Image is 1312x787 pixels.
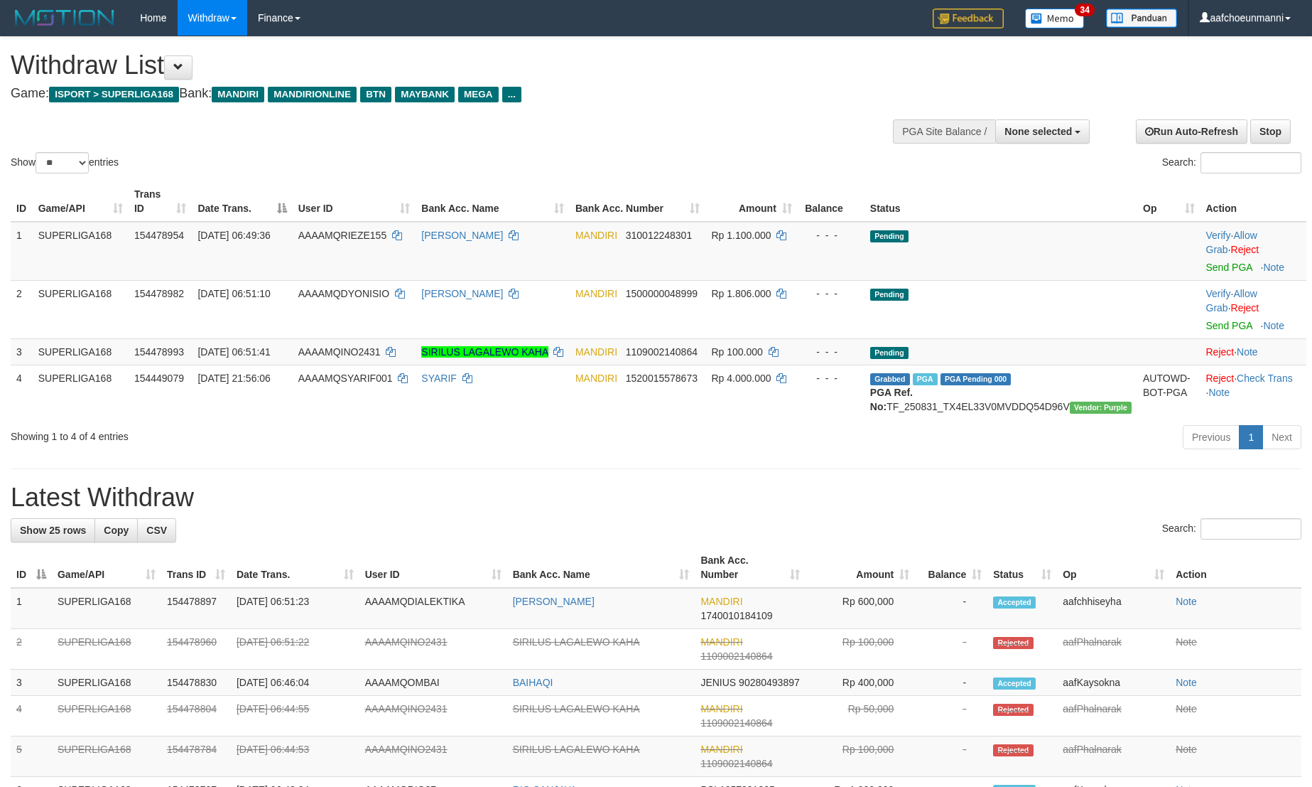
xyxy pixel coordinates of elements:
div: - - - [803,345,859,359]
label: Search: [1162,152,1301,173]
th: Op: activate to sort column ascending [1057,547,1170,588]
span: AAAAMQSYARIF001 [298,373,393,384]
a: Send PGA [1206,262,1252,273]
td: [DATE] 06:46:04 [231,670,359,696]
a: Allow Grab [1206,288,1257,314]
span: [DATE] 06:51:10 [197,288,270,299]
span: Copy 1740010184109 to clipboard [700,610,772,621]
td: Rp 100,000 [806,737,915,777]
td: · · [1200,280,1307,338]
td: 4 [11,365,33,419]
img: panduan.png [1106,9,1177,28]
th: Date Trans.: activate to sort column descending [192,181,292,222]
b: PGA Ref. No: [870,387,913,412]
span: Copy 90280493897 to clipboard [739,677,800,688]
td: 3 [11,670,52,696]
img: Feedback.jpg [933,9,1004,28]
th: Status: activate to sort column ascending [987,547,1057,588]
a: BAIHAQI [513,677,553,688]
span: Rejected [993,637,1033,649]
input: Search: [1200,152,1301,173]
td: SUPERLIGA168 [33,365,129,419]
th: Action [1170,547,1301,588]
span: MANDIRI [575,288,617,299]
span: Vendor URL: https://trx4.1velocity.biz [1070,402,1132,414]
a: Verify [1206,230,1231,241]
div: - - - [803,228,859,242]
span: [DATE] 21:56:06 [197,373,270,384]
span: MANDIRI [700,636,742,648]
th: Balance [798,181,864,222]
a: Reject [1206,346,1235,358]
span: ISPORT > SUPERLIGA168 [49,87,179,102]
a: Next [1262,425,1301,449]
span: MANDIRI [575,346,617,358]
a: SIRILUS LAGALEWO KAHA [513,703,640,714]
span: MANDIRIONLINE [268,87,357,102]
a: Reject [1206,373,1235,384]
span: [DATE] 06:49:36 [197,230,270,241]
div: Showing 1 to 4 of 4 entries [11,424,536,444]
td: 154478830 [161,670,231,696]
span: Copy 1109002140864 to clipboard [626,346,698,358]
a: Allow Grab [1206,230,1257,255]
a: Verify [1206,288,1231,299]
td: AUTOWD-BOT-PGA [1137,365,1200,419]
a: Reject [1231,302,1259,314]
td: SUPERLIGA168 [52,737,161,777]
a: SIRILUS LAGALEWO KAHA [513,636,640,648]
img: Button%20Memo.svg [1025,9,1085,28]
a: Note [1176,744,1197,755]
td: aafPhalnarak [1057,696,1170,737]
div: PGA Site Balance / [893,119,995,144]
span: JENIUS [700,677,736,688]
a: Show 25 rows [11,518,95,542]
td: AAAAMQDIALEKTIKA [359,588,507,629]
td: [DATE] 06:51:22 [231,629,359,670]
a: [PERSON_NAME] [513,596,595,607]
td: AAAAMQINO2431 [359,629,507,670]
span: PGA Pending [940,373,1012,385]
a: Stop [1250,119,1291,144]
span: MANDIRI [212,87,264,102]
th: Amount: activate to sort column ascending [806,547,915,588]
span: Marked by aafchoeunmanni [913,373,938,385]
span: MANDIRI [700,703,742,714]
td: 154478804 [161,696,231,737]
td: · · [1200,222,1307,281]
span: Pending [870,289,909,301]
span: MAYBANK [395,87,455,102]
label: Show entries [11,152,119,173]
span: · [1206,230,1257,255]
th: Op: activate to sort column ascending [1137,181,1200,222]
th: Trans ID: activate to sort column ascending [129,181,193,222]
td: 4 [11,696,52,737]
a: Send PGA [1206,320,1252,331]
td: 2 [11,629,52,670]
td: 2 [11,280,33,338]
td: 1 [11,222,33,281]
span: Grabbed [870,373,910,385]
span: Rejected [993,704,1033,716]
span: ... [502,87,521,102]
a: SIRILUS LAGALEWO KAHA [513,744,640,755]
td: aafPhalnarak [1057,737,1170,777]
td: · · [1200,365,1307,419]
span: Accepted [993,678,1036,690]
td: aafchhiseyha [1057,588,1170,629]
th: Balance: activate to sort column ascending [915,547,987,588]
span: None selected [1004,126,1072,137]
h4: Game: Bank: [11,87,860,101]
td: Rp 100,000 [806,629,915,670]
a: 1 [1239,425,1263,449]
td: AAAAMQOMBAI [359,670,507,696]
td: [DATE] 06:44:55 [231,696,359,737]
span: Copy 1109002140864 to clipboard [700,758,772,769]
th: Date Trans.: activate to sort column ascending [231,547,359,588]
th: Status [864,181,1137,222]
a: CSV [137,518,176,542]
span: 154478993 [134,346,184,358]
th: Bank Acc. Name: activate to sort column ascending [507,547,695,588]
th: ID [11,181,33,222]
td: - [915,588,987,629]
